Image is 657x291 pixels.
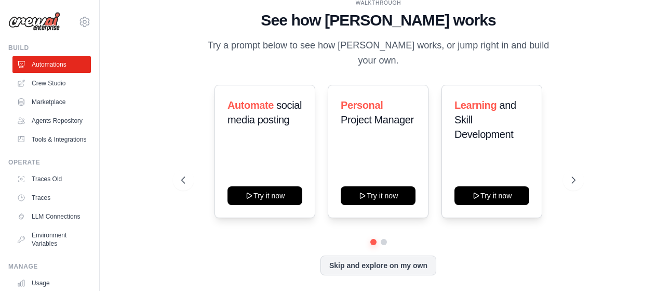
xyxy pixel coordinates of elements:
h1: See how [PERSON_NAME] works [181,11,575,30]
a: Crew Studio [12,75,91,92]
p: Try a prompt below to see how [PERSON_NAME] works, or jump right in and build your own. [204,38,553,69]
a: Environment Variables [12,227,91,252]
span: Automate [227,99,274,111]
span: and Skill Development [454,99,516,140]
button: Try it now [227,186,302,205]
a: Agents Repository [12,112,91,129]
a: Traces Old [12,171,91,187]
button: Skip and explore on my own [320,256,436,275]
a: Traces [12,189,91,206]
span: Project Manager [341,114,414,125]
img: Logo [8,12,60,32]
div: Operate [8,158,91,167]
div: Build [8,44,91,52]
a: Marketplace [12,94,91,110]
span: Learning [454,99,497,111]
div: Manage [8,262,91,271]
a: LLM Connections [12,208,91,225]
span: Personal [341,99,383,111]
button: Try it now [454,186,529,205]
button: Try it now [341,186,415,205]
a: Tools & Integrations [12,131,91,148]
a: Automations [12,56,91,73]
span: social media posting [227,99,302,125]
